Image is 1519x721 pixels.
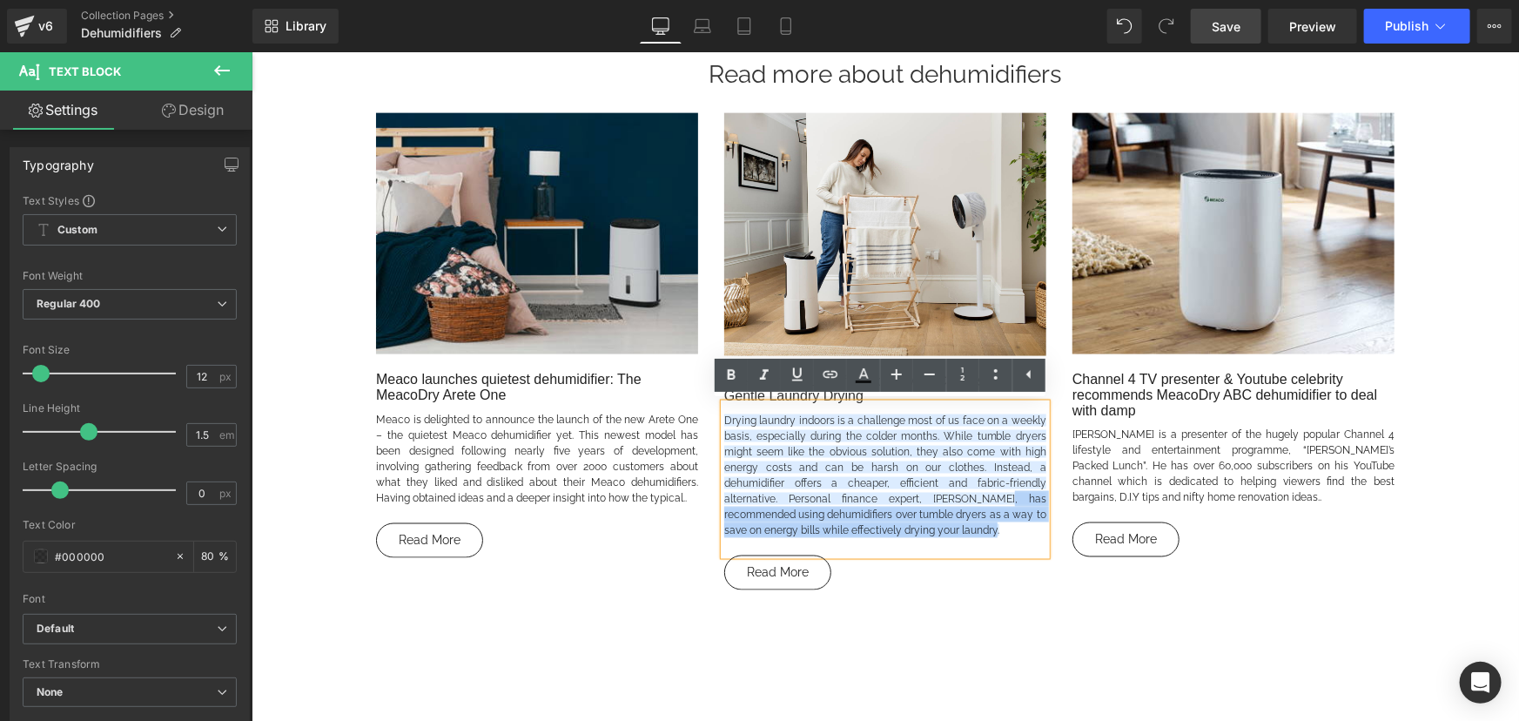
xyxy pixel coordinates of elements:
h2: The Best Dehumidifiers for Drying Clothes and Gentle Laundry Drying [473,321,795,352]
a: New Library [252,9,339,44]
span: px [219,488,234,499]
b: Regular 400 [37,297,101,310]
div: Text Transform [23,658,237,670]
div: Text Styles [23,193,237,207]
a: Mobile [765,9,807,44]
b: Custom [57,223,97,238]
div: Line Height [23,402,237,414]
i: Default [37,622,74,637]
a: Meaco is delighted to announce the launch of the new Arete One – the quietest Meaco dehumidifier ... [124,361,447,452]
span: Publish [1385,19,1428,33]
a: Channel 4 TV presenter & Youtube celebrity recommends MeacoDry ABC dehumidifier to deal with damp [821,320,1126,365]
a: Design [130,91,256,130]
span: Save [1212,17,1240,36]
div: Font Size [23,344,237,356]
div: Text Color [23,519,237,531]
button: Redo [1149,9,1184,44]
a: Meaco launches quietest dehumidifier: The MeacoDry Arete One [124,320,390,350]
a: Laptop [682,9,723,44]
div: v6 [35,15,57,37]
span: Dehumidifiers [81,26,162,40]
button: More [1477,9,1512,44]
span: Read More [147,482,209,495]
a: Desktop [640,9,682,44]
span: em [219,429,234,441]
a: v6 [7,9,67,44]
button: Undo [1107,9,1142,44]
div: % [194,542,236,572]
h1: Read more about dehumidifiers [124,1,1143,44]
div: Open Intercom Messenger [1460,662,1502,704]
div: Letter Spacing [23,461,237,473]
b: None [37,685,64,698]
div: Typography [23,148,94,172]
button: Publish [1364,9,1470,44]
div: Font Weight [23,270,237,282]
span: Read More [844,481,905,495]
span: Read More [495,514,557,528]
a: [PERSON_NAME] is a presenter of the hugely popular Channel 4 lifestyle and entertainment programm... [821,376,1143,451]
input: Color [55,547,166,566]
span: Library [286,18,326,34]
a: Preview [1268,9,1357,44]
a: Read More [821,470,928,505]
a: Read More [124,471,232,506]
span: px [219,371,234,382]
a: Collection Pages [81,9,252,23]
span: Preview [1289,17,1336,36]
a: Tablet [723,9,765,44]
div: Font [23,593,237,605]
span: Drying laundry indoors is a challenge most of us face on a weekly basis, especially during the co... [473,362,795,484]
span: Text Block [49,64,121,78]
a: Read More [473,503,580,538]
p: .. [124,360,447,454]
